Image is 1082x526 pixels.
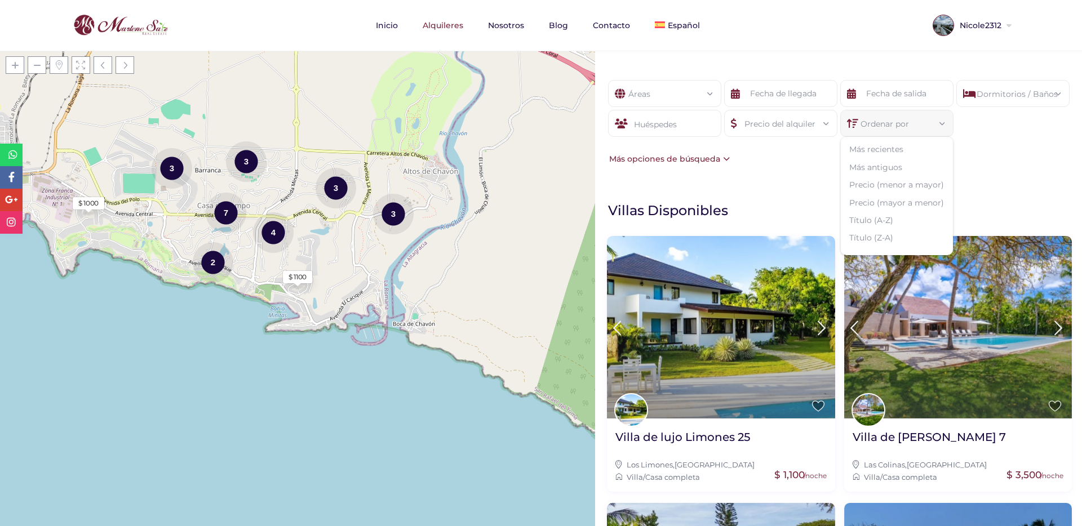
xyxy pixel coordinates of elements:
[853,458,1064,471] div: ,
[864,460,905,469] a: Las Colinas
[853,471,1064,483] div: /
[724,80,837,107] input: Fecha de llegada
[289,272,307,282] div: $ 1100
[844,236,1072,418] img: Villa de lujo Colinas 7
[841,159,953,176] li: Más antiguos
[864,472,880,482] a: Villa
[733,110,828,130] div: Precio del alquiler
[373,193,414,235] div: 3
[615,430,750,444] h2: Villa de lujo Limones 25
[645,472,700,482] a: Casa completa
[668,20,700,30] span: Español
[253,211,294,253] div: 4
[608,202,1076,219] h1: Villas Disponibles
[226,140,267,182] div: 3
[849,110,944,130] div: Ordenar por
[907,460,987,469] a: [GEOGRAPHIC_DATA]
[152,147,192,189] div: 3
[615,471,827,483] div: /
[615,430,750,453] a: Villa de lujo Limones 25
[78,198,99,208] div: $ 1000
[853,430,1006,444] h2: Villa de [PERSON_NAME] 7
[316,167,356,209] div: 3
[965,81,1061,100] div: Dormitorios / Baños
[607,236,835,418] img: Villa de lujo Limones 25
[841,212,953,229] li: Título (A-Z)
[841,141,953,158] li: Más recientes
[841,229,953,247] li: Título (Z-A)
[206,191,246,234] div: 7
[840,80,954,107] input: Fecha de salida
[615,458,827,471] div: ,
[841,176,953,194] li: Precio (menor a mayor)
[883,472,937,482] a: Casa completa
[70,12,171,39] img: logo
[617,81,712,100] div: Áreas
[606,153,730,165] div: Más opciones de búsqueda
[954,21,1004,29] span: Nicole2312
[213,146,382,205] div: Cargando mapas
[853,430,1006,453] a: Villa de [PERSON_NAME] 7
[841,194,953,212] li: Precio (mayor a menor)
[608,110,721,137] div: Huéspedes
[627,472,643,482] a: Villa
[675,460,755,469] a: [GEOGRAPHIC_DATA]
[627,460,673,469] a: Los Limones
[193,241,233,283] div: 2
